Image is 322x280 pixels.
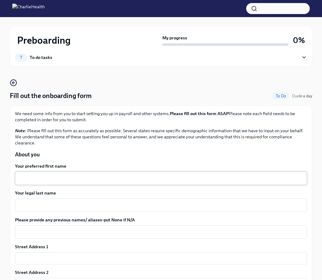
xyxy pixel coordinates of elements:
p: About you [15,151,307,158]
div: To do tasks [30,54,52,61]
label: Your legal last name [15,190,307,196]
strong: My progress [162,35,187,41]
span: Due [292,94,312,98]
img: CharlieHealth [12,4,45,13]
span: 7 [16,55,26,60]
strong: Note [15,128,25,133]
label: Please provide any previous names/ aliases-put None if N/A [15,217,307,223]
h4: Fill out the onboarding form [10,91,92,100]
label: Street Address 1 [15,244,48,250]
label: Your preferred first name [15,163,307,169]
span: To Do [272,94,290,98]
span: October 2nd, 2025 07:00 [292,93,312,99]
strong: in a day [299,94,312,98]
p: : Please fill out this form as accurately as possible. Several states require specific demographi... [15,128,307,146]
strong: Please fill out this form ASAP [170,111,229,116]
label: Street Address 2 [15,269,49,275]
p: We need some info from you to start setting you up in payroll and other systems. Please note each... [15,111,307,123]
h3: 0% [293,35,305,46]
h2: Preboarding [17,34,71,46]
